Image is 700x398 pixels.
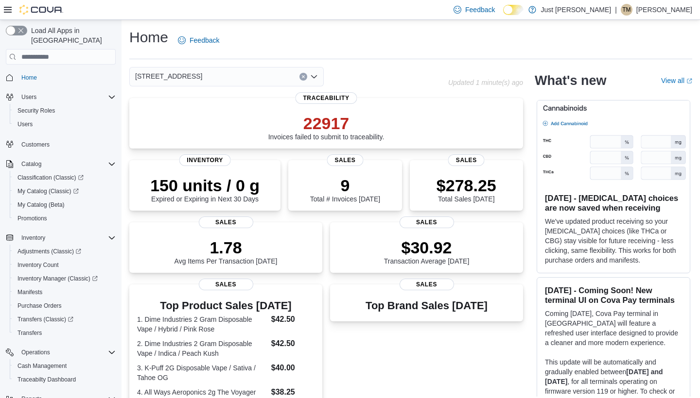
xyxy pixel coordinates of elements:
dt: 1. Dime Industries 2 Gram Disposable Vape / Hybrid / Pink Rose [137,315,267,334]
button: Catalog [17,158,45,170]
a: My Catalog (Beta) [14,199,69,211]
a: Adjustments (Classic) [14,246,85,257]
div: Avg Items Per Transaction [DATE] [175,238,278,265]
span: Security Roles [17,107,55,115]
p: $278.25 [437,176,496,195]
div: Tiffani Martinez [621,4,632,16]
svg: External link [686,78,692,84]
span: Traceabilty Dashboard [17,376,76,383]
p: Updated 1 minute(s) ago [448,79,523,86]
a: Cash Management [14,360,70,372]
a: Traceabilty Dashboard [14,374,80,385]
p: Just [PERSON_NAME] [541,4,612,16]
span: My Catalog (Classic) [14,185,116,197]
button: Manifests [10,285,120,299]
span: Traceabilty Dashboard [14,374,116,385]
p: [PERSON_NAME] [636,4,692,16]
span: Users [17,120,33,128]
button: Purchase Orders [10,299,120,313]
div: Total Sales [DATE] [437,176,496,203]
a: Users [14,118,36,130]
a: View allExternal link [661,77,692,84]
button: Operations [2,346,120,359]
dd: $42.50 [271,338,315,349]
span: Operations [21,348,50,356]
span: Transfers [14,327,116,339]
span: Sales [448,154,485,166]
div: Transaction Average [DATE] [384,238,470,265]
button: Users [2,90,120,104]
span: Users [21,93,36,101]
button: Home [2,70,120,84]
span: Load All Apps in [GEOGRAPHIC_DATA] [27,26,116,45]
a: Feedback [174,31,223,50]
span: My Catalog (Classic) [17,187,79,195]
a: Purchase Orders [14,300,66,312]
span: Promotions [17,215,47,222]
span: Users [17,91,116,103]
span: Adjustments (Classic) [14,246,116,257]
span: My Catalog (Beta) [14,199,116,211]
span: Transfers (Classic) [14,314,116,325]
span: [STREET_ADDRESS] [135,70,202,82]
h3: Top Product Sales [DATE] [137,300,315,312]
button: Users [10,117,120,131]
dd: $38.25 [271,386,315,398]
button: Catalog [2,157,120,171]
span: Feedback [190,35,219,45]
span: Users [14,118,116,130]
span: Customers [21,141,50,149]
button: Clear input [299,73,307,81]
p: | [615,4,617,16]
span: Inventory [21,234,45,242]
button: Users [17,91,40,103]
span: Customers [17,138,116,150]
a: Transfers [14,327,46,339]
button: Customers [2,137,120,151]
a: Customers [17,139,53,150]
button: Inventory [17,232,49,244]
button: Promotions [10,212,120,225]
a: Adjustments (Classic) [10,245,120,258]
span: TM [622,4,630,16]
a: Classification (Classic) [14,172,87,183]
span: Security Roles [14,105,116,116]
span: Catalog [21,160,41,168]
span: Inventory [17,232,116,244]
h3: [DATE] - Coming Soon! New terminal UI on Cova Pay terminals [545,285,682,305]
h3: [DATE] - [MEDICAL_DATA] choices are now saved when receiving [545,193,682,213]
span: Sales [327,154,363,166]
button: Open list of options [310,73,318,81]
p: $30.92 [384,238,470,257]
span: Inventory Count [14,259,116,271]
a: Inventory Manager (Classic) [14,273,102,284]
button: Inventory [2,231,120,245]
span: Home [17,71,116,83]
span: Operations [17,347,116,358]
h2: What's new [535,73,606,88]
div: Total # Invoices [DATE] [310,176,380,203]
button: Cash Management [10,359,120,373]
span: Adjustments (Classic) [17,248,81,255]
h3: Top Brand Sales [DATE] [366,300,488,312]
h1: Home [129,28,168,47]
p: 150 units / 0 g [150,176,260,195]
a: My Catalog (Classic) [10,184,120,198]
span: Manifests [14,286,116,298]
button: Transfers [10,326,120,340]
dt: 3. K-Puff 2G Disposable Vape / Sativa / Tahoe OG [137,363,267,382]
span: Purchase Orders [14,300,116,312]
span: Traceability [295,92,357,104]
span: Inventory Count [17,261,59,269]
button: My Catalog (Beta) [10,198,120,212]
dt: 2. Dime Industries 2 Gram Disposable Vape / Indica / Peach Kush [137,339,267,358]
span: My Catalog (Beta) [17,201,65,209]
span: Home [21,74,37,82]
a: Home [17,72,41,83]
a: Inventory Manager (Classic) [10,272,120,285]
img: Cova [19,5,63,15]
a: Transfers (Classic) [10,313,120,326]
span: Promotions [14,213,116,224]
button: Operations [17,347,54,358]
div: Expired or Expiring in Next 30 Days [150,176,260,203]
